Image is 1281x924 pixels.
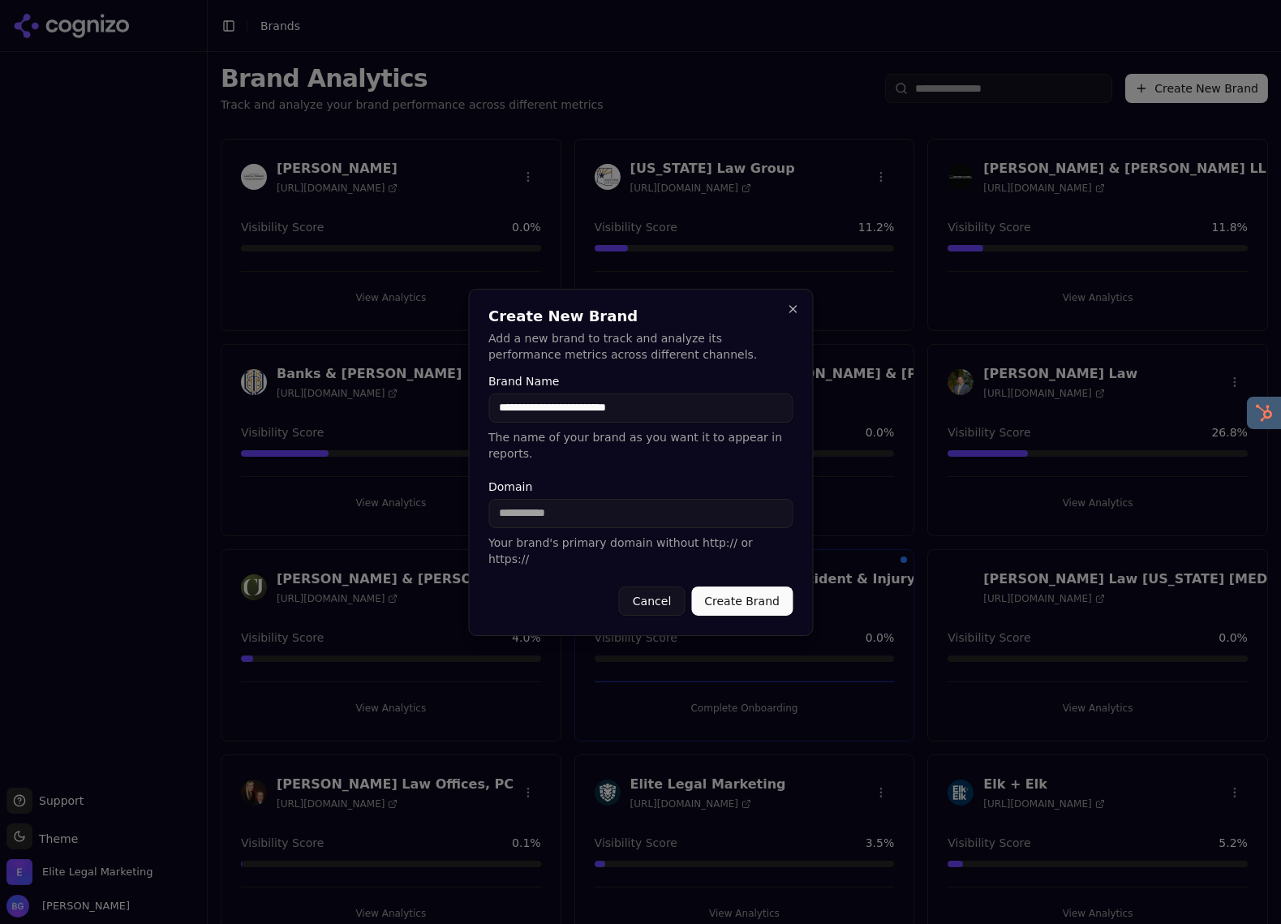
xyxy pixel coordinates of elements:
[488,330,793,363] p: Add a new brand to track and analyze its performance metrics across different channels.
[488,535,793,567] p: Your brand's primary domain without http:// or https://
[488,376,793,387] label: Brand Name
[488,481,793,492] label: Domain
[691,587,793,616] button: Create Brand
[488,309,793,324] h2: Create New Brand
[488,429,793,462] p: The name of your brand as you want it to appear in reports.
[619,587,685,616] button: Cancel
